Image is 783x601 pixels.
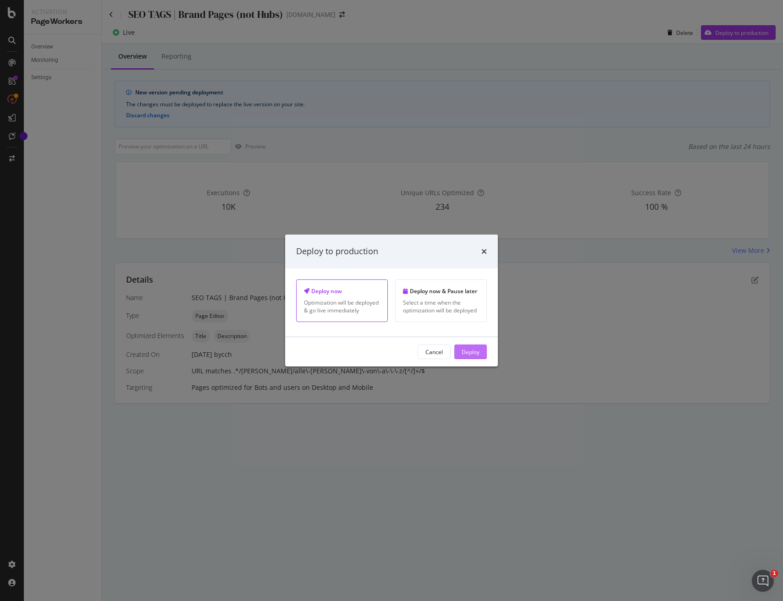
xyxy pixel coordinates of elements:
[403,287,479,295] div: Deploy now & Pause later
[296,246,378,257] div: Deploy to production
[454,344,487,359] button: Deploy
[481,246,487,257] div: times
[304,299,380,314] div: Optimization will be deployed & go live immediately
[304,287,380,295] div: Deploy now
[425,348,443,355] div: Cancel
[285,235,498,366] div: modal
[752,570,774,592] iframe: Intercom live chat
[418,344,451,359] button: Cancel
[462,348,480,355] div: Deploy
[771,570,778,577] span: 1
[403,299,479,314] div: Select a time when the optimization will be deployed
